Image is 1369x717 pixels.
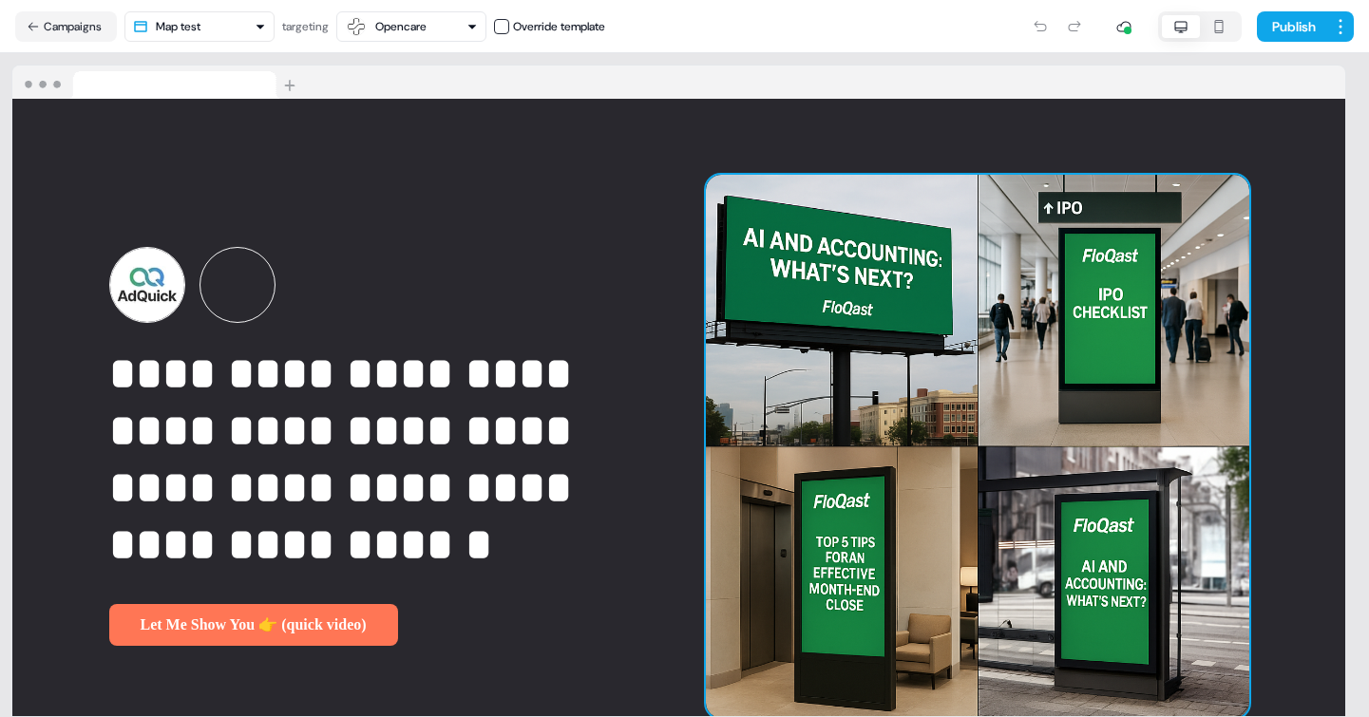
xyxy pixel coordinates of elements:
[336,11,486,42] button: Opencare
[282,17,329,36] div: targeting
[109,604,653,646] div: Let Me Show You 👉 (quick video)
[1257,11,1327,42] button: Publish
[12,66,304,100] img: Browser topbar
[15,11,117,42] button: Campaigns
[109,604,398,646] button: Let Me Show You 👉 (quick video)
[375,17,427,36] div: Opencare
[156,17,200,36] div: Map test
[513,17,605,36] div: Override template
